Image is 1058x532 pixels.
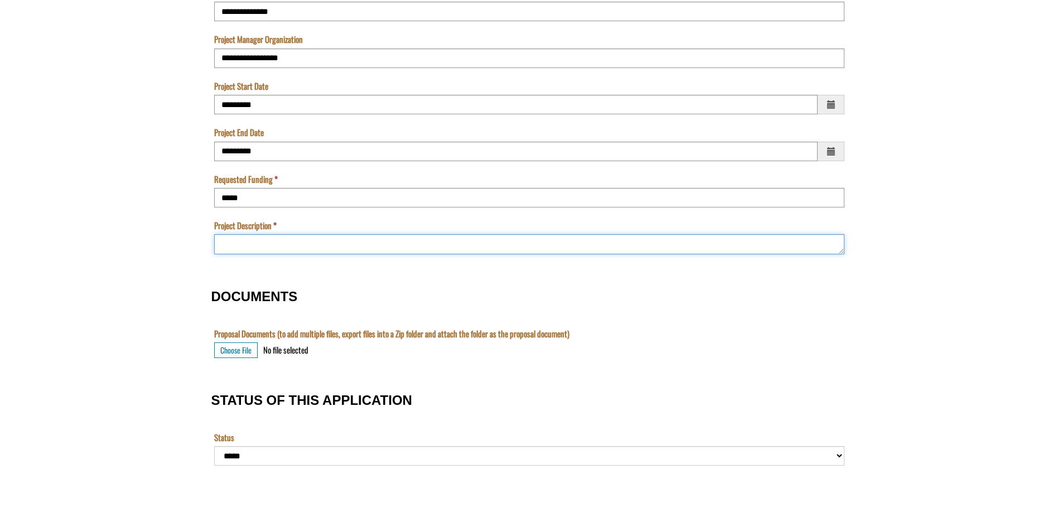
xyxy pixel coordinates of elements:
label: The name of the custom entity. [3,46,25,58]
fieldset: Section [211,489,847,508]
label: Project Manager Organization [214,33,303,45]
fieldset: DOCUMENTS [211,278,847,370]
fieldset: STATUS OF THIS APPLICATION [211,381,847,478]
label: Project Description [214,220,277,231]
label: Proposal Documents (to add multiple files, export files into a Zip folder and attach the folder a... [214,328,569,340]
input: Name [3,61,538,81]
input: Program is a required field. [3,14,538,34]
h3: STATUS OF THIS APPLICATION [211,393,847,408]
label: Requested Funding [214,173,278,185]
label: Project Start Date [214,80,268,92]
textarea: Project Description [214,234,844,254]
span: Choose a date [818,142,844,161]
label: Project End Date [214,127,264,138]
div: No file selected [263,344,308,356]
h3: DOCUMENTS [211,289,847,304]
span: Choose a date [818,95,844,114]
label: Status [214,432,234,443]
label: Submissions Due Date [3,93,70,105]
button: Choose File for Proposal Documents (to add multiple files, export files into a Zip folder and att... [214,342,258,358]
textarea: Acknowledgement [3,14,538,69]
